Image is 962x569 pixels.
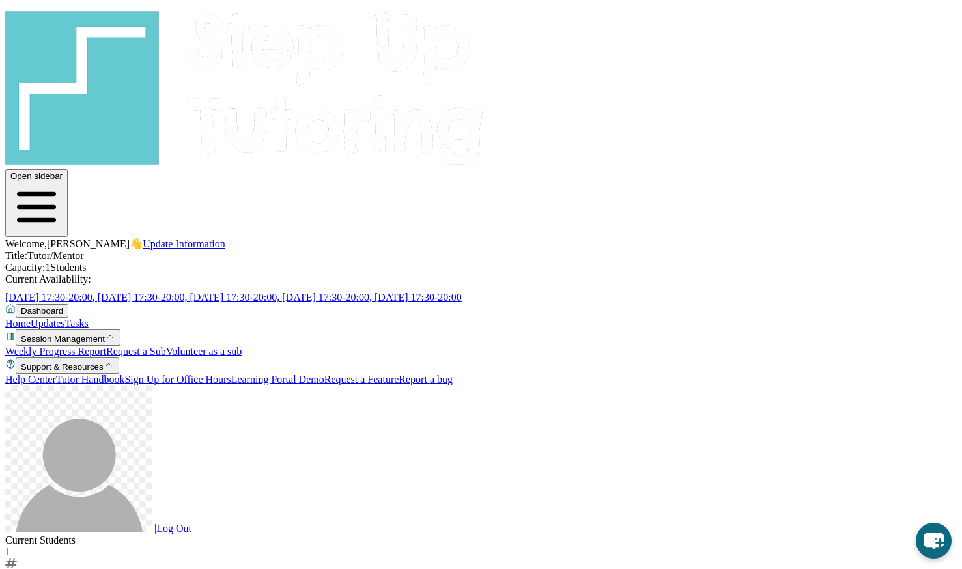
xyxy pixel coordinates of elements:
button: Session Management [16,329,120,346]
a: Request a Sub [106,346,166,357]
a: Updates [31,318,64,329]
img: user-img [5,385,152,532]
a: Learning Portal Demo [231,374,324,385]
img: card [5,558,17,568]
a: Home [5,318,31,329]
img: Chevron Right [225,237,236,247]
a: Update Information [143,238,236,249]
span: Title: [5,250,27,261]
a: Weekly Progress Report [5,346,106,357]
span: Current Availability: [5,273,91,284]
span: Dashboard [21,306,63,316]
span: Session Management [21,334,105,344]
a: Request a Feature [324,374,399,385]
a: Sign Up for Office Hours [124,374,231,385]
span: Tutor/Mentor [27,250,84,261]
div: 1 [5,546,957,558]
div: Current Students [5,534,957,546]
button: Dashboard [16,304,68,318]
a: Volunteer as a sub [166,346,242,357]
a: Report a bug [399,374,453,385]
span: Log Out [156,523,191,534]
span: Capacity: [5,262,45,273]
span: Support & Resources [21,362,104,372]
a: Help Center [5,374,56,385]
button: chat-button [916,523,952,559]
a: [DATE] 17:30-20:00, [DATE] 17:30-20:00, [DATE] 17:30-20:00, [DATE] 17:30-20:00, [DATE] 17:30-20:00 [5,292,477,303]
span: | [154,523,156,534]
img: logo [5,5,485,167]
span: Welcome, [PERSON_NAME] 👋 [5,238,143,249]
a: Tasks [65,318,89,329]
button: Support & Resources [16,357,119,374]
a: |Log Out [5,523,191,534]
span: Open sidebar [10,171,63,181]
span: 1 Students [45,262,86,273]
button: Open sidebar [5,169,68,237]
span: [DATE] 17:30-20:00, [DATE] 17:30-20:00, [DATE] 17:30-20:00, [DATE] 17:30-20:00, [DATE] 17:30-20:00 [5,292,462,303]
a: Tutor Handbook [56,374,125,385]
